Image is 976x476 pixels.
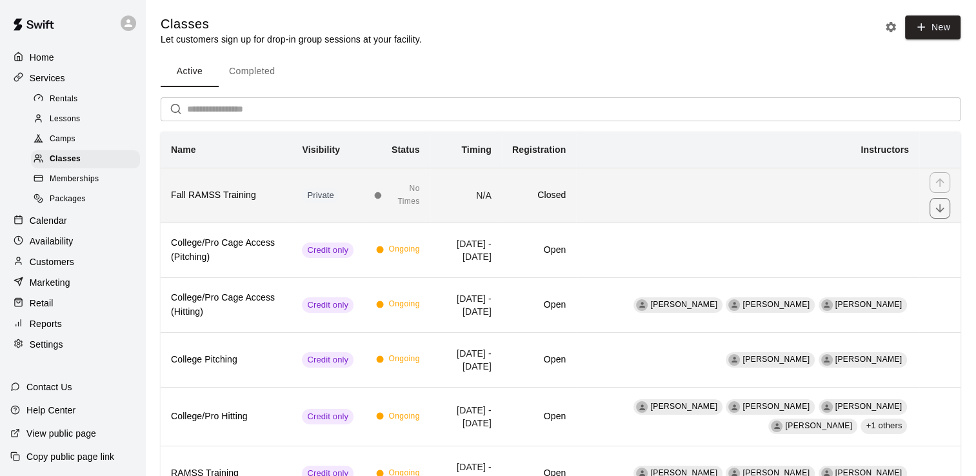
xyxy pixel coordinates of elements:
[302,354,354,366] span: Credit only
[742,402,810,411] span: [PERSON_NAME]
[905,15,961,39] button: New
[650,402,717,411] span: [PERSON_NAME]
[835,402,902,411] span: [PERSON_NAME]
[461,144,492,155] b: Timing
[728,401,740,413] div: Nick Pinkelman
[302,411,354,423] span: Credit only
[30,255,74,268] p: Customers
[302,299,354,312] span: Credit only
[10,335,135,354] a: Settings
[50,133,75,146] span: Camps
[512,188,566,203] h6: Closed
[302,409,354,424] div: This service is only visible to customers with valid credits for it.
[10,232,135,251] a: Availability
[861,420,907,432] span: +1 others
[388,353,419,366] span: Ongoing
[10,273,135,292] a: Marketing
[171,410,281,424] h6: College/Pro Hitting
[31,150,145,170] a: Classes
[30,72,65,84] p: Services
[31,130,140,148] div: Camps
[512,144,566,155] b: Registration
[821,299,833,311] div: Nick Pinkelman
[785,421,852,430] span: [PERSON_NAME]
[161,33,422,46] p: Let customers sign up for drop-in group sessions at your facility.
[302,144,340,155] b: Visibility
[161,56,219,87] button: Active
[430,387,502,446] td: [DATE] - [DATE]
[302,188,339,203] div: This service is hidden, and can only be accessed via a direct link
[26,450,114,463] p: Copy public page link
[31,90,140,108] div: Rentals
[10,314,135,333] a: Reports
[10,211,135,230] a: Calendar
[742,355,810,364] span: [PERSON_NAME]
[771,421,782,432] div: Riley Thuringer
[512,410,566,424] h6: Open
[302,297,354,313] div: This service is only visible to customers with valid credits for it.
[728,299,740,311] div: Brett Milazzo
[430,168,502,223] td: N/A
[10,68,135,88] a: Services
[636,299,648,311] div: Jack Becker
[30,51,54,64] p: Home
[302,190,339,202] span: Private
[31,190,140,208] div: Packages
[171,188,281,203] h6: Fall RAMSS Training
[512,243,566,257] h6: Open
[30,317,62,330] p: Reports
[171,291,281,319] h6: College/Pro Cage Access (Hitting)
[50,153,81,166] span: Classes
[31,170,145,190] a: Memberships
[171,144,196,155] b: Name
[31,170,140,188] div: Memberships
[31,109,145,129] a: Lessons
[31,190,145,210] a: Packages
[512,353,566,367] h6: Open
[50,173,99,186] span: Memberships
[171,236,281,264] h6: College/Pro Cage Access (Pitching)
[31,110,140,128] div: Lessons
[161,15,422,33] h5: Classes
[31,150,140,168] div: Classes
[10,293,135,313] a: Retail
[30,214,67,227] p: Calendar
[30,297,54,310] p: Retail
[302,352,354,368] div: This service is only visible to customers with valid credits for it.
[650,300,717,309] span: [PERSON_NAME]
[26,381,72,393] p: Contact Us
[388,298,419,311] span: Ongoing
[30,276,70,289] p: Marketing
[302,244,354,257] span: Credit only
[728,354,740,366] div: Cade Marsolek
[388,410,419,423] span: Ongoing
[10,48,135,67] div: Home
[821,401,833,413] div: Brett Milazzo
[50,113,81,126] span: Lessons
[26,427,96,440] p: View public page
[30,338,63,351] p: Settings
[10,252,135,272] a: Customers
[835,355,902,364] span: [PERSON_NAME]
[861,144,909,155] b: Instructors
[881,17,901,37] button: Classes settings
[388,243,419,256] span: Ongoing
[742,300,810,309] span: [PERSON_NAME]
[636,401,648,413] div: Jack Becker
[930,198,950,219] button: move item down
[171,353,281,367] h6: College Pitching
[430,332,502,387] td: [DATE] - [DATE]
[26,404,75,417] p: Help Center
[50,193,86,206] span: Packages
[50,93,78,106] span: Rentals
[835,300,902,309] span: [PERSON_NAME]
[302,243,354,258] div: This service is only visible to customers with valid credits for it.
[392,144,420,155] b: Status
